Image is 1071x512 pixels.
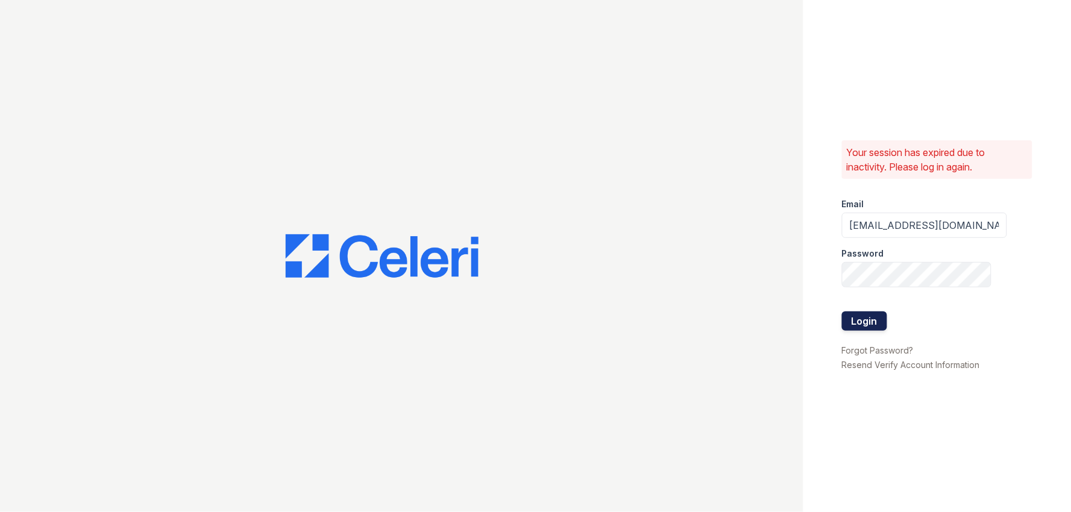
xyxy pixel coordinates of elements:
[842,248,884,260] label: Password
[842,345,914,355] a: Forgot Password?
[847,145,1028,174] p: Your session has expired due to inactivity. Please log in again.
[842,360,980,370] a: Resend Verify Account Information
[842,198,864,210] label: Email
[842,311,887,331] button: Login
[286,234,479,278] img: CE_Logo_Blue-a8612792a0a2168367f1c8372b55b34899dd931a85d93a1a3d3e32e68fde9ad4.png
